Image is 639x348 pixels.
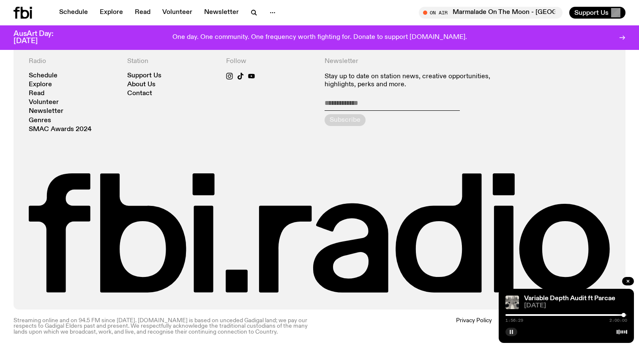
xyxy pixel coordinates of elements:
p: One day. One community. One frequency worth fighting for. Donate to support [DOMAIN_NAME]. [172,34,467,41]
a: About Us [127,82,156,88]
h4: Radio [29,58,117,66]
h4: Follow [226,58,314,66]
p: Streaming online and on 94.5 FM since [DATE]. [DOMAIN_NAME] is based on unceded Gadigal land; we ... [14,318,314,335]
a: Newsletter [199,7,244,19]
h4: Newsletter [325,58,512,66]
button: On AirMarmalade On The Moon - [GEOGRAPHIC_DATA] [419,7,563,19]
a: Schedule [54,7,93,19]
a: Privacy Policy [456,318,492,335]
a: Contact [127,90,152,97]
span: [DATE] [524,303,627,309]
span: 2:00:00 [609,318,627,323]
button: Subscribe [325,114,366,126]
span: Support Us [574,9,609,16]
button: Support Us [569,7,625,19]
a: Schedule [29,73,57,79]
a: Read [130,7,156,19]
a: Volunteer [29,99,59,106]
a: Volunteer [157,7,197,19]
a: SMAC Awards 2024 [29,126,92,133]
span: 1:56:29 [505,318,523,323]
a: Newsletter [29,108,63,115]
img: A black and white Rorschach [505,296,519,309]
a: Explore [95,7,128,19]
p: Stay up to date on station news, creative opportunities, highlights, perks and more. [325,73,512,89]
a: Explore [29,82,52,88]
a: Read [29,90,44,97]
a: Genres [29,118,51,124]
a: Support Us [127,73,161,79]
h3: AusArt Day: [DATE] [14,30,68,45]
a: Variable Depth Audit ft Parcae [524,295,615,302]
h4: Station [127,58,216,66]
